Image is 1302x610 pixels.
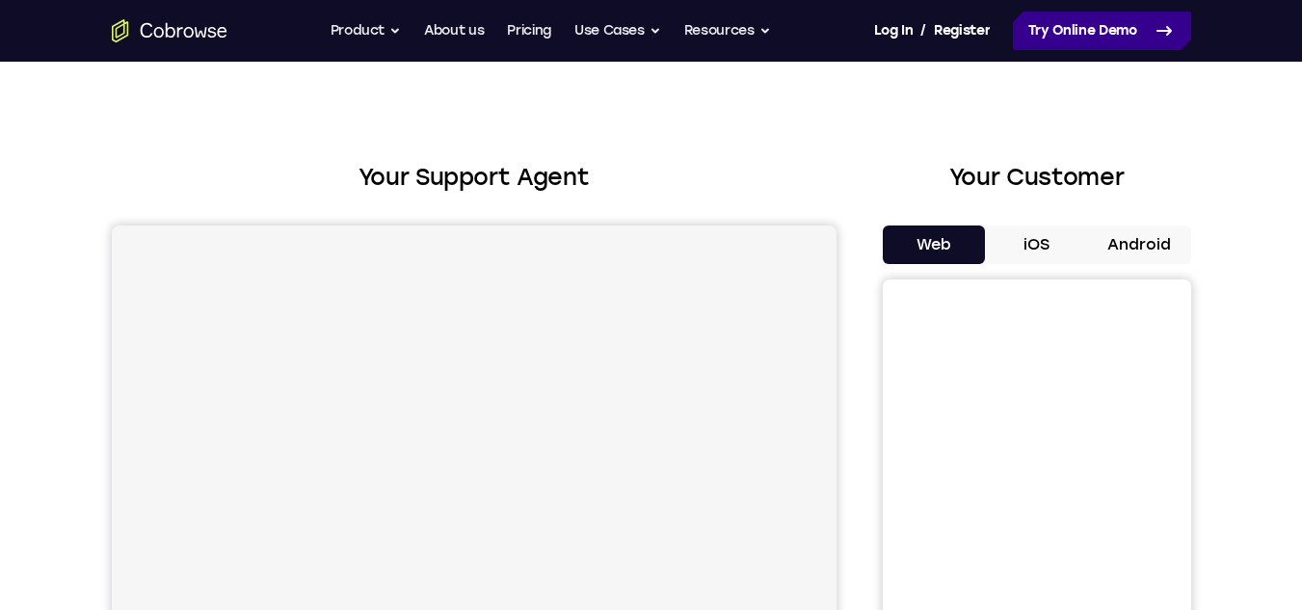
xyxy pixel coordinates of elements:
[883,160,1191,195] h2: Your Customer
[507,12,551,50] a: Pricing
[112,160,837,195] h2: Your Support Agent
[874,12,913,50] a: Log In
[985,225,1088,264] button: iOS
[574,12,661,50] button: Use Cases
[1088,225,1191,264] button: Android
[112,19,227,42] a: Go to the home page
[331,12,402,50] button: Product
[424,12,484,50] a: About us
[920,19,926,42] span: /
[1013,12,1191,50] a: Try Online Demo
[934,12,990,50] a: Register
[883,225,986,264] button: Web
[684,12,771,50] button: Resources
